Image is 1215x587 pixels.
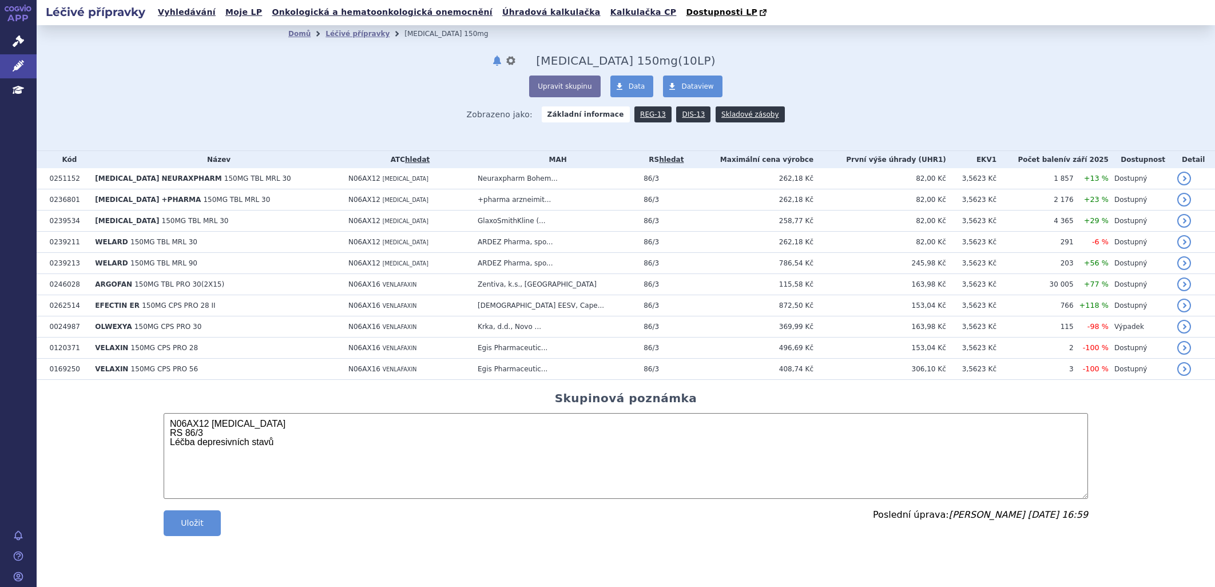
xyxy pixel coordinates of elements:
[610,76,654,97] a: Data
[472,316,638,338] td: Krka, d.d., Novo ...
[383,218,428,224] span: [MEDICAL_DATA]
[44,253,90,274] td: 0239213
[89,151,343,168] th: Název
[154,5,219,20] a: Vyhledávání
[472,168,638,189] td: Neuraxpharm Bohem...
[405,156,430,164] a: hledat
[472,253,638,274] td: ARDEZ Pharma, spo...
[689,211,814,232] td: 258,77 Kč
[130,259,197,267] span: 150MG TBL MRL 90
[813,316,946,338] td: 163,98 Kč
[472,151,638,168] th: MAH
[996,316,1074,338] td: 115
[996,274,1074,295] td: 30 005
[555,391,697,405] h2: Skupinová poznámka
[1084,195,1109,204] span: +23 %
[1084,174,1109,183] span: +13 %
[348,365,380,373] span: N06AX16
[996,295,1074,316] td: 766
[996,338,1074,359] td: 2
[813,211,946,232] td: 82,00 Kč
[505,54,517,68] button: nastavení
[644,280,659,288] span: 86/3
[1177,235,1191,249] a: detail
[946,359,996,380] td: 3,5623 Kč
[131,365,198,373] span: 150MG CPS PRO 56
[813,232,946,253] td: 82,00 Kč
[162,217,229,225] span: 150MG TBL MRL 30
[996,232,1074,253] td: 291
[1109,232,1172,253] td: Dostupný
[164,510,221,536] button: Uložit
[1172,151,1215,168] th: Detail
[268,5,496,20] a: Onkologická a hematoonkologická onemocnění
[813,168,946,189] td: 82,00 Kč
[348,174,380,183] span: N06AX12
[529,76,600,97] button: Upravit skupinu
[1177,193,1191,207] a: detail
[689,316,814,338] td: 369,99 Kč
[348,280,380,288] span: N06AX16
[813,359,946,380] td: 306,10 Kč
[44,338,90,359] td: 0120371
[383,324,417,330] span: VENLAFAXIN
[996,253,1074,274] td: 203
[1109,151,1172,168] th: Dostupnost
[383,345,417,351] span: VENLAFAXIN
[348,323,380,331] span: N06AX16
[472,274,638,295] td: Zentiva, k.s., [GEOGRAPHIC_DATA]
[996,211,1074,232] td: 4 365
[203,196,270,204] span: 150MG TBL MRL 30
[142,302,215,310] span: 150MG CPS PRO 28 II
[689,295,814,316] td: 872,50 Kč
[44,359,90,380] td: 0169250
[946,232,996,253] td: 3,5623 Kč
[1109,359,1172,380] td: Dostupný
[1177,214,1191,228] a: detail
[813,295,946,316] td: 153,04 Kč
[689,189,814,211] td: 262,18 Kč
[607,5,680,20] a: Kalkulačka CP
[644,174,659,183] span: 86/3
[1087,322,1109,331] span: -98 %
[1109,338,1172,359] td: Dostupný
[343,151,472,168] th: ATC
[131,344,198,352] span: 150MG CPS PRO 28
[37,4,154,20] h2: Léčivé přípravky
[348,196,380,204] span: N06AX12
[689,274,814,295] td: 115,58 Kč
[681,82,713,90] span: Dataview
[288,30,311,38] a: Domů
[1109,253,1172,274] td: Dostupný
[644,217,659,225] span: 86/3
[1083,343,1109,352] span: -100 %
[44,151,90,168] th: Kód
[1109,316,1172,338] td: Výpadek
[472,359,638,380] td: Egis Pharmaceutic...
[1084,280,1109,288] span: +77 %
[946,211,996,232] td: 3,5623 Kč
[946,338,996,359] td: 3,5623 Kč
[644,238,659,246] span: 86/3
[644,196,659,204] span: 86/3
[348,217,380,225] span: N06AX12
[644,323,659,331] span: 86/3
[1177,172,1191,185] a: detail
[348,302,380,310] span: N06AX16
[644,365,659,373] span: 86/3
[682,54,697,68] span: 10
[1109,274,1172,295] td: Dostupný
[1084,216,1109,225] span: +29 %
[689,151,814,168] th: Maximální cena výrobce
[996,189,1074,211] td: 2 176
[1084,259,1109,267] span: +56 %
[1177,299,1191,312] a: detail
[689,168,814,189] td: 262,18 Kč
[383,366,417,372] span: VENLAFAXIN
[946,189,996,211] td: 3,5623 Kč
[689,338,814,359] td: 496,69 Kč
[383,281,417,288] span: VENLAFAXIN
[1177,341,1191,355] a: detail
[44,232,90,253] td: 0239211
[663,76,722,97] a: Dataview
